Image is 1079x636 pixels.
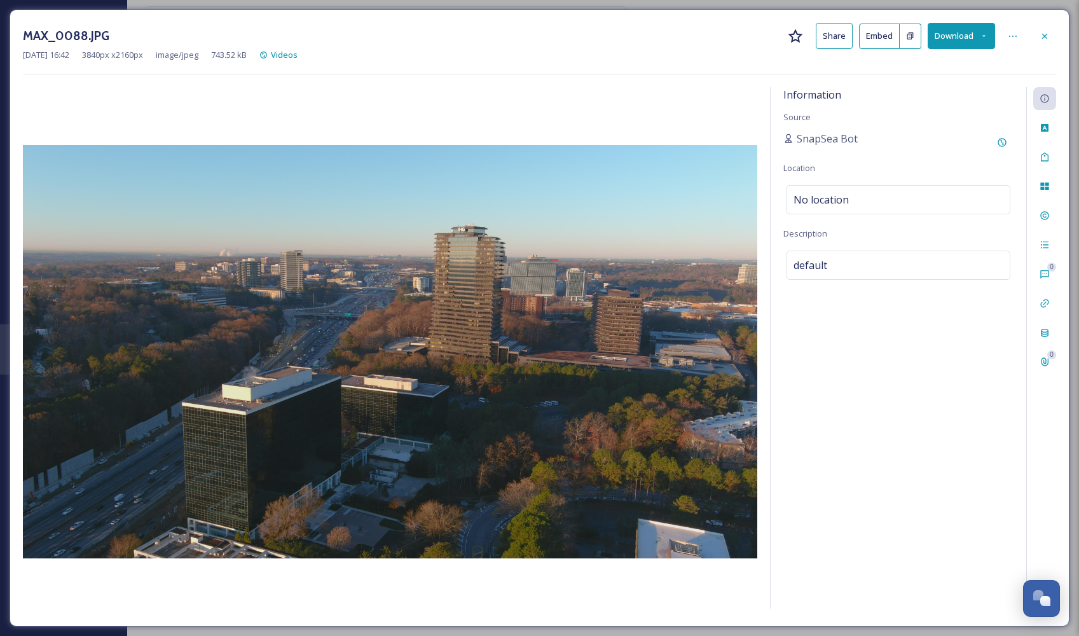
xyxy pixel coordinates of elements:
[783,111,811,123] span: Source
[816,23,853,49] button: Share
[783,228,827,239] span: Description
[23,145,757,558] img: Sf6tfT7.JPG
[82,49,143,61] span: 3840 px x 2160 px
[23,49,69,61] span: [DATE] 16:42
[928,23,995,49] button: Download
[1023,580,1060,617] button: Open Chat
[1047,263,1056,272] div: 0
[211,49,247,61] span: 743.52 kB
[783,162,815,174] span: Location
[783,88,841,102] span: Information
[794,192,849,207] span: No location
[797,131,858,146] span: SnapSea Bot
[23,27,109,45] h3: MAX_0088.JPG
[271,49,298,60] span: Videos
[156,49,198,61] span: image/jpeg
[859,24,900,49] button: Embed
[1047,350,1056,359] div: 0
[794,258,827,273] span: default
